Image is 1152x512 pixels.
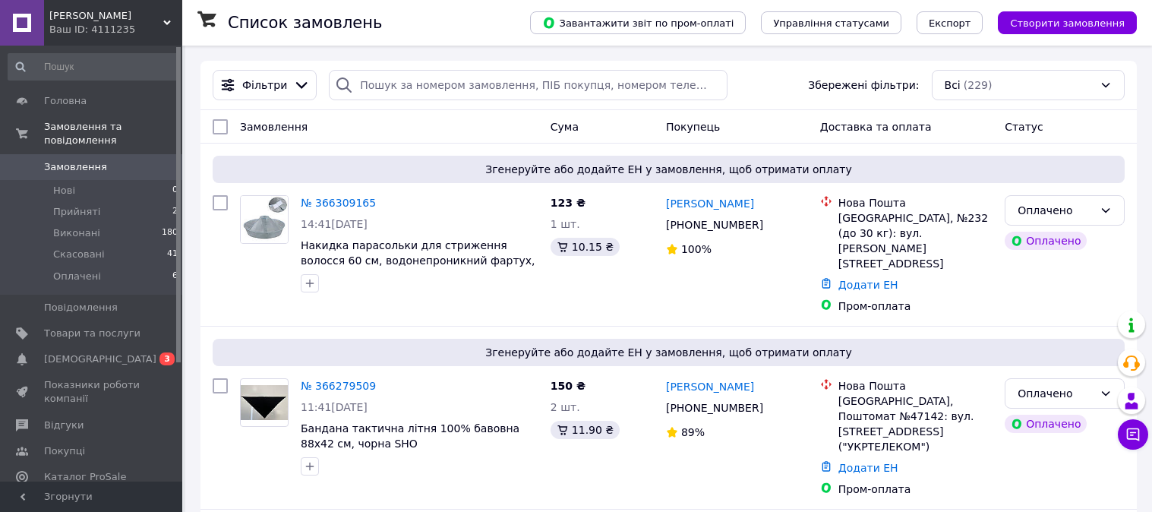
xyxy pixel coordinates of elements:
[301,197,376,209] a: № 366309165
[838,279,898,291] a: Додати ЕН
[53,205,100,219] span: Прийняті
[44,94,87,108] span: Головна
[162,226,178,240] span: 180
[838,210,993,271] div: [GEOGRAPHIC_DATA], №232 (до 30 кг): вул. [PERSON_NAME][STREET_ADDRESS]
[964,79,993,91] span: (229)
[241,196,288,243] img: Фото товару
[301,380,376,392] a: № 366279509
[53,226,100,240] span: Виконані
[998,11,1137,34] button: Створити замовлення
[44,160,107,174] span: Замовлення
[329,70,727,100] input: Пошук за номером замовлення, ПІБ покупця, номером телефону, Email, номером накладної
[773,17,889,29] span: Управління статусами
[1005,232,1087,250] div: Оплачено
[551,197,585,209] span: 123 ₴
[945,77,961,93] span: Всі
[983,16,1137,28] a: Створити замовлення
[542,16,734,30] span: Завантажити звіт по пром-оплаті
[53,184,75,198] span: Нові
[49,9,163,23] span: ШО КУПИВ
[551,401,580,413] span: 2 шт.
[808,77,919,93] span: Збережені фільтри:
[44,419,84,432] span: Відгуки
[666,121,720,133] span: Покупець
[1010,17,1125,29] span: Створити замовлення
[820,121,932,133] span: Доставка та оплата
[838,378,993,393] div: Нова Пошта
[301,239,535,282] a: Накидка парасольки для стриження волосся 60 см, водонепроникний фартух, складаний SHO
[551,238,620,256] div: 10.15 ₴
[240,195,289,244] a: Фото товару
[241,385,288,421] img: Фото товару
[44,378,140,406] span: Показники роботи компанії
[838,195,993,210] div: Нова Пошта
[551,121,579,133] span: Cума
[228,14,382,32] h1: Список замовлень
[172,270,178,283] span: 6
[663,397,766,419] div: [PHONE_NUMBER]
[551,421,620,439] div: 11.90 ₴
[219,162,1119,177] span: Згенеруйте або додайте ЕН у замовлення, щоб отримати оплату
[167,248,178,261] span: 41
[1018,385,1094,402] div: Оплачено
[301,401,368,413] span: 11:41[DATE]
[301,218,368,230] span: 14:41[DATE]
[53,248,105,261] span: Скасовані
[551,380,585,392] span: 150 ₴
[1005,415,1087,433] div: Оплачено
[49,23,182,36] div: Ваш ID: 4111235
[929,17,971,29] span: Експорт
[1118,419,1148,450] button: Чат з покупцем
[159,352,175,365] span: 3
[838,393,993,454] div: [GEOGRAPHIC_DATA], Поштомат №47142: вул. [STREET_ADDRESS] ("УКРТЕЛЕКОМ")
[838,462,898,474] a: Додати ЕН
[172,184,178,198] span: 0
[53,270,101,283] span: Оплачені
[240,378,289,427] a: Фото товару
[301,422,519,450] a: Бандана тактична літня 100% бавовна 88х42 см, чорна SHO
[219,345,1119,360] span: Згенеруйте або додайте ЕН у замовлення, щоб отримати оплату
[44,327,140,340] span: Товари та послуги
[663,214,766,235] div: [PHONE_NUMBER]
[838,299,993,314] div: Пром-оплата
[666,379,754,394] a: [PERSON_NAME]
[761,11,901,34] button: Управління статусами
[44,470,126,484] span: Каталог ProSale
[44,120,182,147] span: Замовлення та повідомлення
[8,53,179,81] input: Пошук
[44,444,85,458] span: Покупці
[681,243,712,255] span: 100%
[666,196,754,211] a: [PERSON_NAME]
[44,301,118,314] span: Повідомлення
[681,426,705,438] span: 89%
[1018,202,1094,219] div: Оплачено
[240,121,308,133] span: Замовлення
[917,11,983,34] button: Експорт
[551,218,580,230] span: 1 шт.
[242,77,287,93] span: Фільтри
[1005,121,1043,133] span: Статус
[44,352,156,366] span: [DEMOGRAPHIC_DATA]
[838,482,993,497] div: Пром-оплата
[530,11,746,34] button: Завантажити звіт по пром-оплаті
[172,205,178,219] span: 2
